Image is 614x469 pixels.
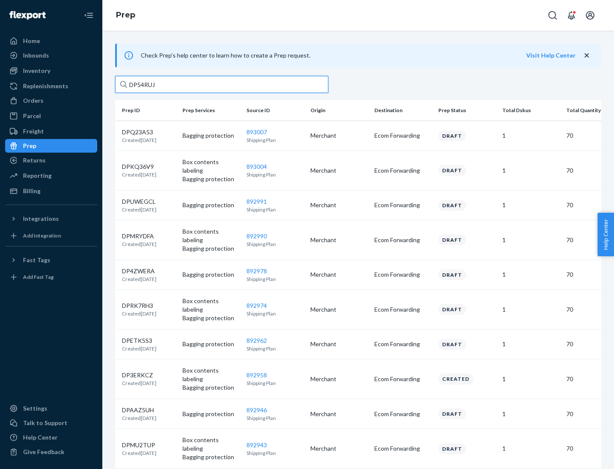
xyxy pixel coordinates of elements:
[597,213,614,256] span: Help Center
[435,100,499,121] th: Prep Status
[122,301,156,310] p: DPRK7RH3
[5,402,97,415] a: Settings
[374,410,432,418] p: Ecom Forwarding
[23,187,41,195] div: Billing
[23,433,58,442] div: Help Center
[246,198,267,205] a: 892991
[502,340,559,348] p: 1
[23,127,44,136] div: Freight
[182,201,240,209] p: Bagging protection
[182,383,240,392] p: Bagging protection
[23,112,41,120] div: Parcel
[122,336,156,345] p: DPETK5S3
[246,449,304,457] p: Shipping Plan
[23,82,68,90] div: Replenishments
[374,375,432,383] p: Ecom Forwarding
[374,201,432,209] p: Ecom Forwarding
[438,200,466,211] div: Draft
[23,37,40,45] div: Home
[23,51,49,60] div: Inbounds
[23,214,59,223] div: Integrations
[116,10,135,20] a: Prep
[5,212,97,226] button: Integrations
[438,373,473,384] div: Created
[526,51,576,60] button: Visit Help Center
[182,297,240,314] p: Box contents labeling
[438,130,466,141] div: Draft
[5,169,97,182] a: Reporting
[182,131,240,140] p: Bagging protection
[246,441,267,449] a: 892943
[179,100,243,121] th: Prep Services
[243,100,307,121] th: Source ID
[23,142,36,150] div: Prep
[438,408,466,419] div: Draft
[246,171,304,178] p: Shipping Plan
[5,229,97,243] a: Add Integration
[182,314,240,322] p: Bagging protection
[5,79,97,93] a: Replenishments
[246,267,267,275] a: 892978
[23,419,67,427] div: Talk to Support
[5,49,97,62] a: Inbounds
[246,275,304,283] p: Shipping Plan
[563,7,580,24] button: Open notifications
[310,375,368,383] p: Merchant
[5,253,97,267] button: Fast Tags
[246,371,267,379] a: 892958
[307,100,371,121] th: Origin
[23,156,46,165] div: Returns
[5,124,97,138] a: Freight
[122,310,156,317] p: Created [DATE]
[122,162,156,171] p: DPKQ36V9
[5,270,97,284] a: Add Fast Tag
[122,240,156,248] p: Created [DATE]
[122,267,156,275] p: DP4ZWERA
[246,232,267,240] a: 892990
[438,443,466,454] div: Draft
[246,310,304,317] p: Shipping Plan
[246,206,304,213] p: Shipping Plan
[182,227,240,244] p: Box contents labeling
[5,416,97,430] a: Talk to Support
[182,340,240,348] p: Bagging protection
[502,270,559,279] p: 1
[438,234,466,245] div: Draft
[374,340,432,348] p: Ecom Forwarding
[246,406,267,414] a: 892946
[310,340,368,348] p: Merchant
[23,404,47,413] div: Settings
[182,175,240,183] p: Bagging protection
[246,379,304,387] p: Shipping Plan
[122,197,156,206] p: DPUWEGCL
[182,366,240,383] p: Box contents labeling
[122,441,156,449] p: DPMU2TUP
[5,64,97,78] a: Inventory
[182,453,240,461] p: Bagging protection
[374,444,432,453] p: Ecom Forwarding
[122,406,156,414] p: DPAAZ5UH
[23,273,54,281] div: Add Fast Tag
[182,158,240,175] p: Box contents labeling
[502,375,559,383] p: 1
[438,339,466,350] div: Draft
[246,128,267,136] a: 893007
[246,240,304,248] p: Shipping Plan
[502,444,559,453] p: 1
[122,345,156,352] p: Created [DATE]
[23,448,64,456] div: Give Feedback
[310,410,368,418] p: Merchant
[502,410,559,418] p: 1
[438,304,466,315] div: Draft
[182,410,240,418] p: Bagging protection
[246,345,304,352] p: Shipping Plan
[23,96,43,105] div: Orders
[182,270,240,279] p: Bagging protection
[115,100,179,121] th: Prep ID
[80,7,97,24] button: Close Navigation
[246,337,267,344] a: 892962
[502,305,559,314] p: 1
[438,165,466,176] div: Draft
[5,445,97,459] button: Give Feedback
[23,232,61,239] div: Add Integration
